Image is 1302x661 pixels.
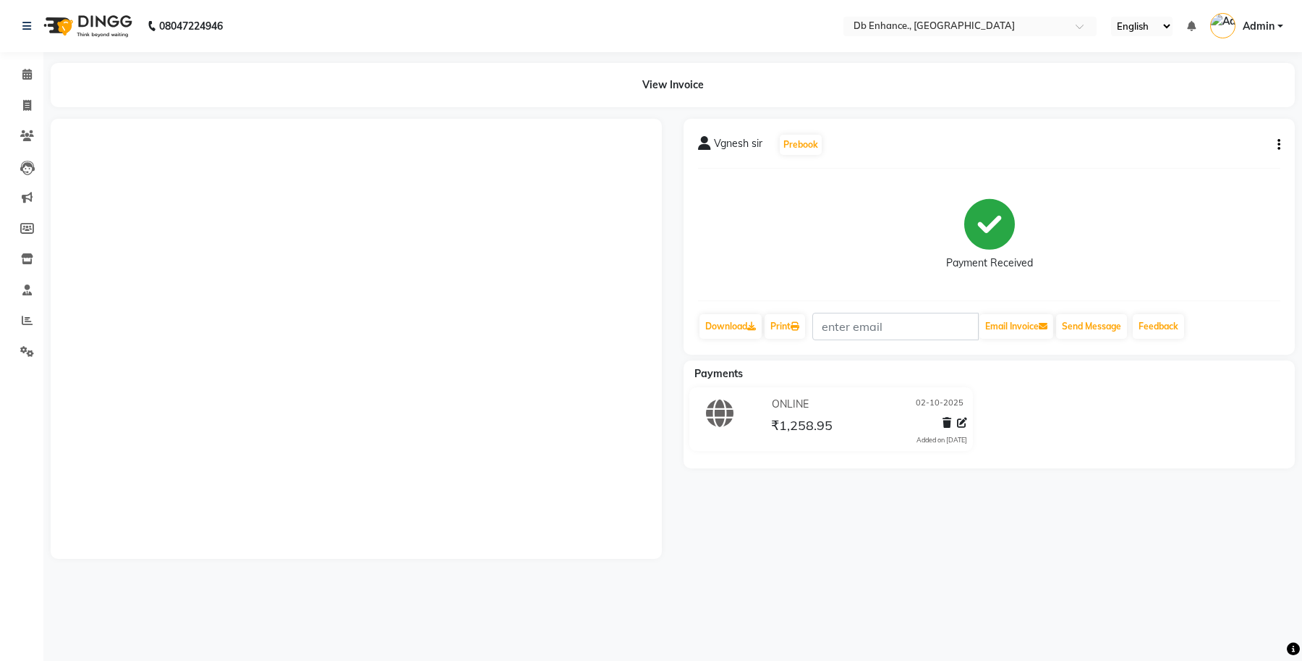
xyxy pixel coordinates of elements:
span: Payments [694,367,743,380]
button: Email Invoice [979,314,1053,339]
div: Payment Received [946,256,1033,271]
img: Admin [1210,13,1235,38]
a: Feedback [1133,314,1184,339]
div: View Invoice [51,63,1295,107]
span: ONLINE [772,397,809,412]
span: ₹1,258.95 [771,417,833,437]
span: 02-10-2025 [916,397,963,412]
div: Added on [DATE] [916,435,967,445]
button: Prebook [780,135,822,155]
span: Admin [1243,19,1275,34]
input: enter email [812,313,979,340]
button: Send Message [1056,314,1127,339]
span: Vgnesh sir [714,136,762,156]
a: Print [765,314,805,339]
img: logo [37,6,136,46]
a: Download [699,314,762,339]
b: 08047224946 [159,6,223,46]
